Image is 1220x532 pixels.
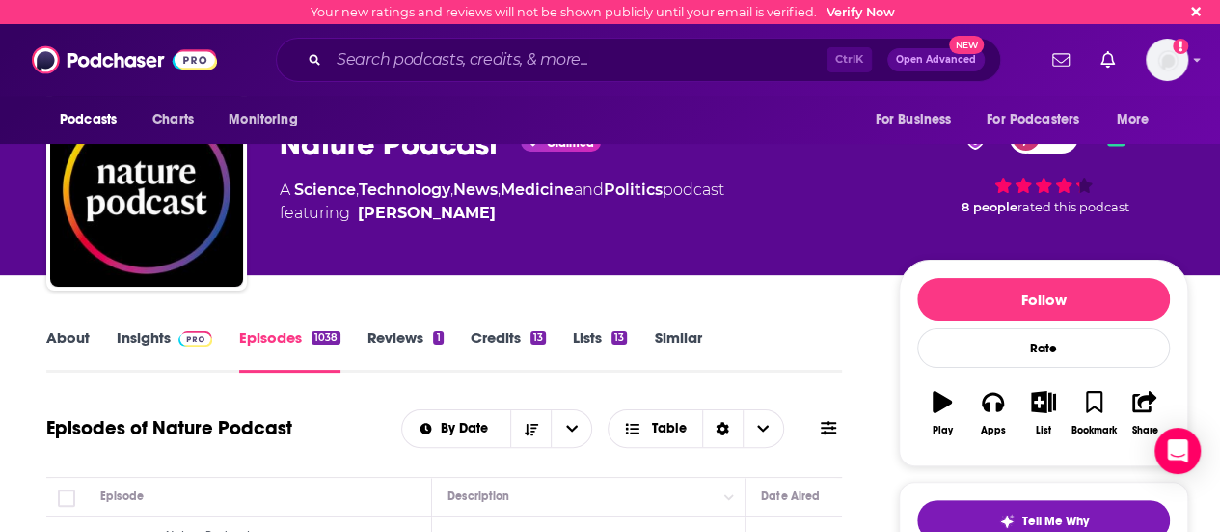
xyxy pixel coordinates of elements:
[1018,378,1069,448] button: List
[718,486,741,509] button: Column Actions
[1069,378,1119,448] button: Bookmark
[358,202,496,225] a: Benjamin Thompson
[1154,428,1201,474] div: Open Intercom Messenger
[899,107,1188,227] div: verified Badge75 8 peoplerated this podcast
[962,200,1017,214] span: 8 people
[1146,39,1188,81] button: Show profile menu
[761,485,820,508] div: Date Aired
[510,410,551,447] button: Sort Direction
[50,94,243,287] img: Nature Podcast
[402,422,511,435] button: open menu
[498,181,501,199] span: ,
[999,514,1015,529] img: tell me why sparkle
[215,101,322,138] button: open menu
[604,181,663,199] a: Politics
[1146,39,1188,81] span: Logged in as celadonmarketing
[312,331,340,345] div: 1038
[611,331,627,345] div: 13
[827,5,895,19] a: Verify Now
[441,422,495,435] span: By Date
[654,328,701,373] a: Similar
[608,409,784,448] button: Choose View
[917,328,1170,368] div: Rate
[1120,378,1170,448] button: Share
[1044,43,1077,76] a: Show notifications dropdown
[100,485,144,508] div: Episode
[280,202,724,225] span: featuring
[1022,514,1089,529] span: Tell Me Why
[453,181,498,199] a: News
[827,47,872,72] span: Ctrl K
[530,331,546,345] div: 13
[117,328,212,373] a: InsightsPodchaser Pro
[981,425,1006,436] div: Apps
[1173,39,1188,54] svg: Email not verified
[46,101,142,138] button: open menu
[702,410,743,447] div: Sort Direction
[573,328,627,373] a: Lists13
[329,44,827,75] input: Search podcasts, credits, & more...
[887,48,985,71] button: Open AdvancedNew
[471,328,546,373] a: Credits13
[178,331,212,347] img: Podchaser Pro
[896,55,976,65] span: Open Advanced
[294,181,356,199] a: Science
[861,101,975,138] button: open menu
[574,181,604,199] span: and
[450,181,453,199] span: ,
[1131,425,1157,436] div: Share
[356,181,359,199] span: ,
[501,181,574,199] a: Medicine
[46,416,292,440] h1: Episodes of Nature Podcast
[1017,200,1129,214] span: rated this podcast
[367,328,443,373] a: Reviews1
[239,328,340,373] a: Episodes1038
[949,36,984,54] span: New
[974,101,1107,138] button: open menu
[987,106,1079,133] span: For Podcasters
[447,485,509,508] div: Description
[433,331,443,345] div: 1
[140,101,205,138] a: Charts
[276,38,1001,82] div: Search podcasts, credits, & more...
[359,181,450,199] a: Technology
[401,409,593,448] h2: Choose List sort
[1117,106,1150,133] span: More
[917,378,967,448] button: Play
[1071,425,1117,436] div: Bookmark
[546,138,593,148] span: Claimed
[1146,39,1188,81] img: User Profile
[229,106,297,133] span: Monitoring
[1036,425,1051,436] div: List
[46,328,90,373] a: About
[32,42,217,78] img: Podchaser - Follow, Share and Rate Podcasts
[280,179,724,225] div: A podcast
[60,106,117,133] span: Podcasts
[933,425,953,436] div: Play
[1103,101,1174,138] button: open menu
[875,106,951,133] span: For Business
[1093,43,1123,76] a: Show notifications dropdown
[551,410,591,447] button: open menu
[917,278,1170,321] button: Follow
[152,106,194,133] span: Charts
[967,378,1017,448] button: Apps
[652,422,687,435] span: Table
[311,5,895,19] div: Your new ratings and reviews will not be shown publicly until your email is verified.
